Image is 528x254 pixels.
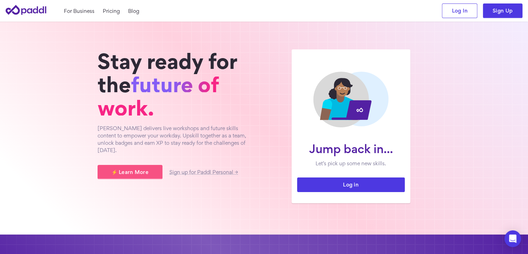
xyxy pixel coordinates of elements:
p: [PERSON_NAME] delivers live workshops and future skills content to empower your workday. Upskill ... [98,125,257,154]
h1: Stay ready for the [98,49,257,120]
a: Log In [442,3,477,18]
a: ⚡ Learn More [98,165,162,180]
a: Sign up for Paddl Personal → [169,170,238,175]
p: Let’s pick up some new skills. [303,160,399,167]
a: Log in [297,177,405,192]
div: Open Intercom Messenger [504,230,521,247]
span: future of work. [98,77,219,116]
a: For Business [64,7,94,15]
a: Sign Up [483,3,522,18]
a: Blog [128,7,139,15]
a: Pricing [103,7,120,15]
h1: Jump back in... [303,143,399,155]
